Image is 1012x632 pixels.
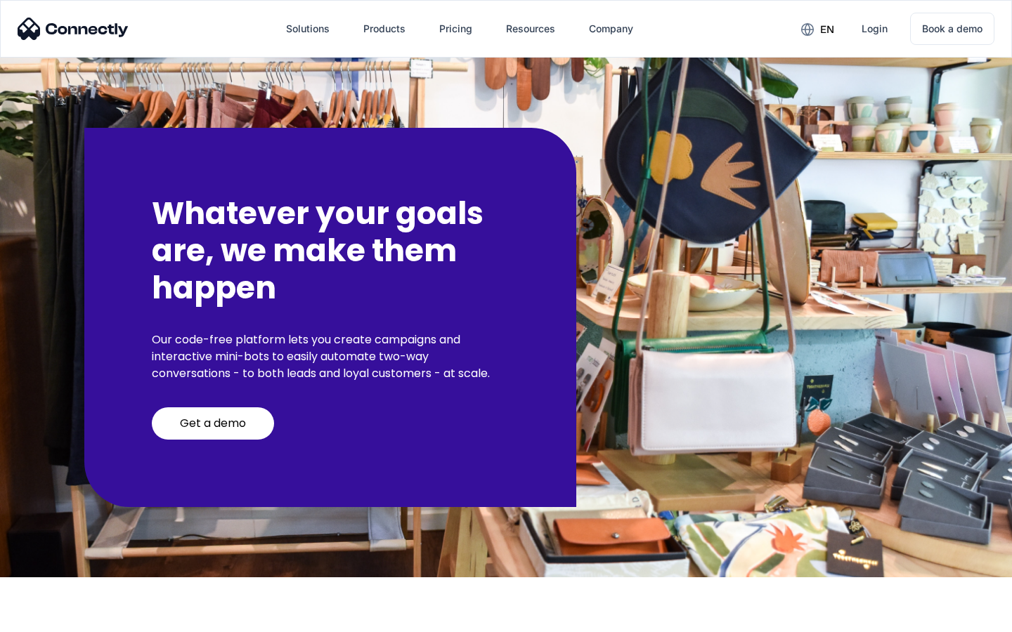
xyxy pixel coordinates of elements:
[820,20,834,39] div: en
[152,195,509,306] h2: Whatever your goals are, we make them happen
[495,12,566,46] div: Resources
[286,19,330,39] div: Solutions
[275,12,341,46] div: Solutions
[439,19,472,39] div: Pricing
[152,331,509,382] p: Our code-free platform lets you create campaigns and interactive mini-bots to easily automate two...
[180,416,246,430] div: Get a demo
[352,12,417,46] div: Products
[850,12,899,46] a: Login
[428,12,484,46] a: Pricing
[910,13,994,45] a: Book a demo
[506,19,555,39] div: Resources
[862,19,888,39] div: Login
[28,607,84,627] ul: Language list
[18,18,129,40] img: Connectly Logo
[152,407,274,440] a: Get a demo
[14,607,84,627] aside: Language selected: English
[790,18,845,39] div: en
[589,19,633,39] div: Company
[578,12,644,46] div: Company
[363,19,406,39] div: Products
